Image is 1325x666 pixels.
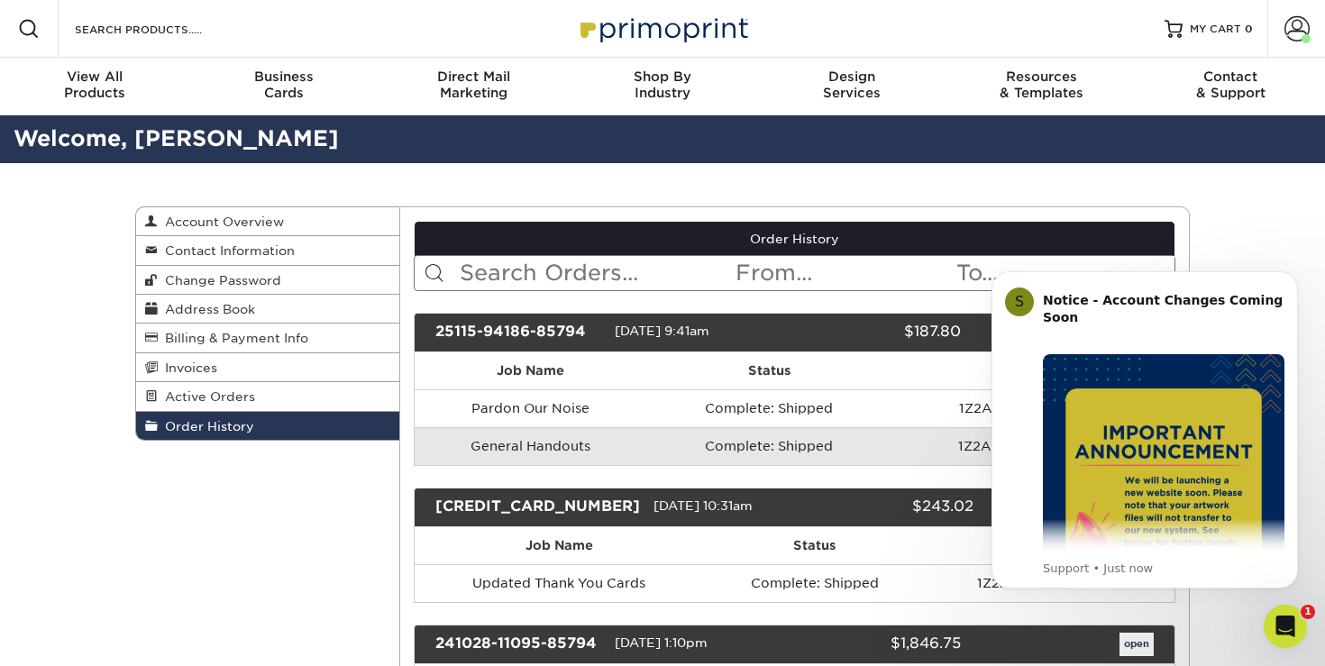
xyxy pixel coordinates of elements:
th: Job Name [415,352,647,389]
td: Complete: Shipped [646,427,892,465]
input: Search Orders... [458,256,735,290]
td: Complete: Shipped [704,564,926,602]
a: Address Book [136,295,399,324]
th: Tracking # [926,527,1174,564]
a: Active Orders [136,382,399,411]
div: Cards [189,68,379,101]
a: BusinessCards [189,58,379,115]
td: Complete: Shipped [646,389,892,427]
th: Status [646,352,892,389]
a: Change Password [136,266,399,295]
a: Order History [136,412,399,440]
input: To... [955,256,1174,290]
div: 25115-94186-85794 [422,321,615,344]
span: Contact Information [158,243,295,258]
span: Invoices [158,360,217,375]
a: Direct MailMarketing [379,58,568,115]
span: Order History [158,419,254,433]
td: Pardon Our Noise [415,389,647,427]
span: Business [189,68,379,85]
iframe: Intercom notifications message [964,249,1325,657]
span: Direct Mail [379,68,568,85]
span: 0 [1245,23,1253,35]
div: & Support [1136,68,1325,101]
a: Order History [415,222,1175,256]
span: Design [757,68,946,85]
img: Primoprint [572,9,753,48]
td: 1Z2A61010319070943 [892,427,1174,465]
input: SEARCH PRODUCTS..... [73,18,249,40]
div: $1,846.75 [781,633,973,656]
span: Address Book [158,302,255,316]
div: [CREDIT_CARD_NUMBER] [422,496,653,519]
div: $187.80 [781,321,973,344]
a: Shop ByIndustry [568,58,757,115]
span: Account Overview [158,214,284,229]
span: 1 [1301,605,1315,619]
span: Billing & Payment Info [158,331,308,345]
span: Contact [1136,68,1325,85]
span: Change Password [158,273,281,287]
div: Marketing [379,68,568,101]
th: Tracking # [892,352,1174,389]
a: Invoices [136,353,399,382]
td: General Handouts [415,427,647,465]
a: DesignServices [757,58,946,115]
th: Job Name [415,527,705,564]
div: $243.02 [807,496,987,519]
span: Resources [946,68,1136,85]
span: Shop By [568,68,757,85]
span: MY CART [1190,22,1241,37]
td: 1Z2A47560391389513 [926,564,1174,602]
input: From... [734,256,954,290]
a: Contact& Support [1136,58,1325,115]
th: Status [704,527,926,564]
td: 1Z2A61010397324826 [892,389,1174,427]
span: [DATE] 1:10pm [615,635,708,650]
a: Contact Information [136,236,399,265]
a: Account Overview [136,207,399,236]
td: Updated Thank You Cards [415,564,705,602]
div: & Templates [946,68,1136,101]
div: Services [757,68,946,101]
div: 241028-11095-85794 [422,633,615,656]
a: Resources& Templates [946,58,1136,115]
a: Billing & Payment Info [136,324,399,352]
span: Active Orders [158,389,255,404]
span: [DATE] 9:41am [615,324,709,338]
div: Industry [568,68,757,101]
iframe: Intercom live chat [1264,605,1307,648]
span: [DATE] 10:31am [653,498,753,513]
